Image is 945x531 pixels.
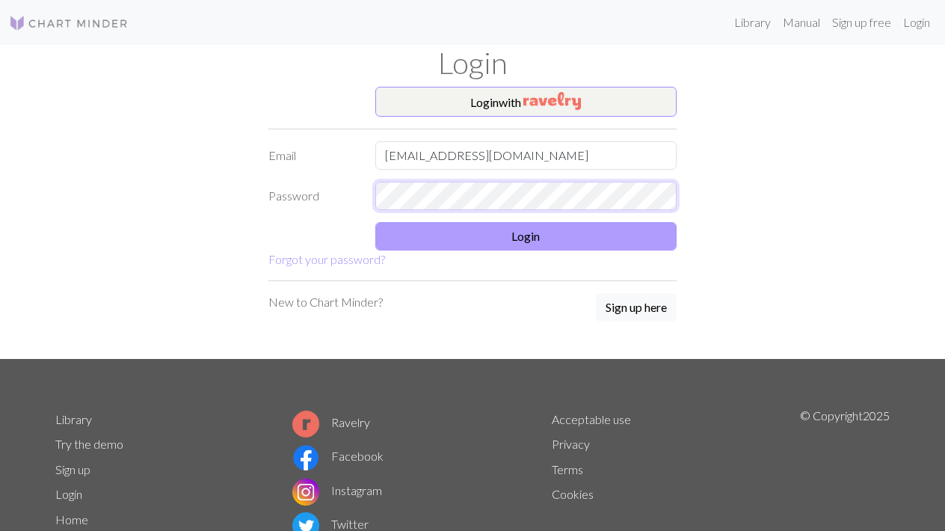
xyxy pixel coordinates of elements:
a: Manual [777,7,826,37]
a: Login [55,487,82,501]
label: Email [259,141,366,170]
a: Privacy [552,437,590,451]
a: Cookies [552,487,594,501]
a: Acceptable use [552,412,631,426]
img: Ravelry [523,92,581,110]
img: Logo [9,14,129,32]
a: Sign up free [826,7,897,37]
p: New to Chart Minder? [268,293,383,311]
a: Sign up here [596,293,677,323]
a: Instagram [292,483,382,497]
a: Library [728,7,777,37]
h1: Login [46,45,899,81]
a: Terms [552,462,583,476]
button: Sign up here [596,293,677,322]
button: Loginwith [375,87,677,117]
a: Forgot your password? [268,252,385,266]
a: Home [55,512,88,527]
a: Try the demo [55,437,123,451]
label: Password [259,182,366,210]
a: Sign up [55,462,90,476]
img: Ravelry logo [292,411,319,438]
a: Twitter [292,517,369,531]
a: Facebook [292,449,384,463]
a: Login [897,7,936,37]
a: Library [55,412,92,426]
button: Login [375,222,677,251]
img: Facebook logo [292,444,319,471]
a: Ravelry [292,415,370,429]
img: Instagram logo [292,479,319,506]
